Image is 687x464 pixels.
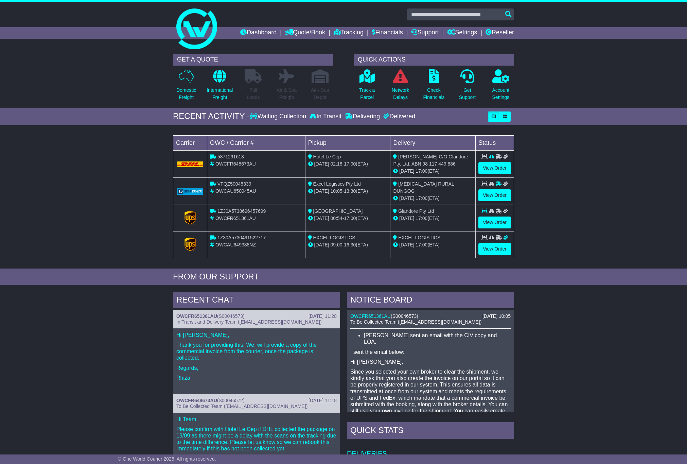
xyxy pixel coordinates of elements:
[215,242,256,247] span: OWCAU649388NZ
[184,238,196,251] img: GetCarrierServiceLogo
[393,181,454,194] span: [MEDICAL_DATA] RURAL DUNGOG
[482,313,511,319] div: [DATE] 10:05
[486,27,514,39] a: Reseller
[399,195,414,201] span: [DATE]
[416,168,427,174] span: 17:00
[492,69,510,105] a: AccountSettings
[173,111,250,121] div: RECENT ACTIVITY -
[176,426,337,452] p: Please confirm with Hotel Le Cep if DHL collected the package on 19/09 as there might be a delay ...
[207,135,305,150] td: OWC / Carrier #
[354,54,514,66] div: QUICK ACTIONS
[398,235,440,240] span: EXCEL LOGISTICS
[334,27,364,39] a: Tracking
[215,161,256,167] span: OWCFR648673AU
[416,195,427,201] span: 17:00
[176,365,337,371] p: Regards,
[217,181,251,187] span: VFQZ50045339
[217,235,266,240] span: 1Z30A5730491522717
[176,398,337,403] div: ( )
[350,313,511,319] div: ( )
[359,87,375,101] p: Track a Parcel
[176,313,217,319] a: OWCFR651361AU
[305,135,390,150] td: Pickup
[215,216,256,221] span: OWCFR651361AU
[347,441,514,458] td: Deliveries
[313,208,363,214] span: [GEOGRAPHIC_DATA]
[176,69,196,105] a: DomesticFreight
[219,398,243,403] span: S00046572
[314,216,329,221] span: [DATE]
[240,27,277,39] a: Dashboard
[331,242,342,247] span: 09:00
[173,292,340,310] div: RECENT CHAT
[347,292,514,310] div: NOTICE BOARD
[311,87,329,101] p: Air / Sea Depot
[313,154,341,159] span: Hotel Le Cep
[313,181,361,187] span: Excel Logistics Pty Ltd
[459,69,476,105] a: GetSupport
[392,87,409,101] p: Network Delays
[344,242,356,247] span: 16:30
[331,161,342,167] span: 02:18
[350,368,511,427] p: Since you selected your own broker to clear the shipment, we kindly ask that you also create the ...
[309,398,337,403] div: [DATE] 11:18
[392,313,417,319] span: S00046573
[393,168,473,175] div: (ETA)
[350,313,391,319] a: OWCFR651361AU
[314,161,329,167] span: [DATE]
[308,215,388,222] div: - (ETA)
[423,87,445,101] p: Check Financials
[176,87,196,101] p: Domestic Freight
[399,242,414,247] span: [DATE]
[176,342,337,361] p: Thank you for providing this. We. will provide a copy of the commercial invoice from the courier,...
[177,188,203,195] img: GetCarrierServiceLogo
[215,188,256,194] span: OWCAU650945AU
[393,154,468,167] span: [PERSON_NAME] C/O Glandore Pty. Ltd. ABN 98 117 449 886
[313,235,355,240] span: EXCEL LOGISTICS
[176,319,322,325] span: In Transit and Delivery Team ([EMAIL_ADDRESS][DOMAIN_NAME])
[309,313,337,319] div: [DATE] 11:28
[347,422,514,441] div: Quick Stats
[399,168,414,174] span: [DATE]
[176,416,337,423] p: Hi Team,
[118,456,216,462] span: © One World Courier 2025. All rights reserved.
[308,160,388,168] div: - (ETA)
[478,243,511,255] a: View Order
[350,349,511,355] p: I sent the email below:
[478,162,511,174] a: View Order
[176,398,217,403] a: OWCFR648673AU
[391,69,409,105] a: NetworkDelays
[206,69,233,105] a: InternationalFreight
[423,69,445,105] a: CheckFinancials
[478,217,511,228] a: View Order
[308,113,343,120] div: In Transit
[176,403,307,409] span: To Be Collected Team ([EMAIL_ADDRESS][DOMAIN_NAME])
[393,195,473,202] div: (ETA)
[344,216,356,221] span: 17:00
[217,208,266,214] span: 1Z30A5738696457699
[207,87,233,101] p: International Freight
[285,27,325,39] a: Quote/Book
[350,319,481,325] span: To Be Collected Team ([EMAIL_ADDRESS][DOMAIN_NAME])
[308,241,388,248] div: - (ETA)
[344,161,356,167] span: 17:00
[308,188,388,195] div: - (ETA)
[184,211,196,225] img: GetCarrierServiceLogo
[176,375,337,381] p: Rhiza
[173,135,207,150] td: Carrier
[219,313,243,319] span: S00046573
[314,242,329,247] span: [DATE]
[331,188,342,194] span: 10:05
[343,113,382,120] div: Delivering
[364,332,511,345] li: [PERSON_NAME] sent an email with the CIV copy and LOA.
[416,216,427,221] span: 17:00
[416,242,427,247] span: 17:00
[411,27,439,39] a: Support
[177,161,203,167] img: DHL.png
[492,87,510,101] p: Account Settings
[459,87,476,101] p: Get Support
[393,241,473,248] div: (ETA)
[447,27,477,39] a: Settings
[277,87,297,101] p: Air & Sea Freight
[173,272,514,282] div: FROM OUR SUPPORT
